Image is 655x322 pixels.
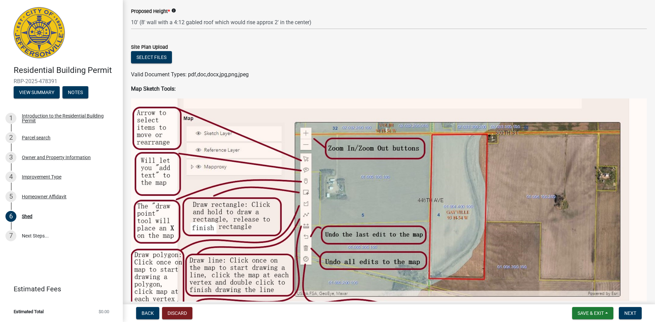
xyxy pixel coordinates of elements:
div: Introduction to the Residential Building Permit [22,113,112,123]
span: Valid Document Types: pdf,doc,docx,jpg,png,jpeg [131,71,249,78]
div: Parcel search [22,135,50,140]
div: Owner and Property Information [22,155,91,160]
button: Discard [162,307,192,319]
div: Homeowner Affidavit [22,194,67,199]
div: 7 [5,230,16,241]
label: Proposed Height [131,9,170,14]
button: Next [619,307,642,319]
label: Site Plan Upload [131,45,168,50]
div: 4 [5,171,16,182]
div: Improvement Type [22,174,61,179]
div: Shed [22,214,32,219]
span: Estimated Total [14,309,44,314]
wm-modal-confirm: Summary [14,90,60,95]
span: Next [624,310,636,316]
strong: Map Sketch Tools: [131,86,176,92]
span: RBP-2025-478391 [14,78,109,85]
img: City of Jeffersonville, Indiana [14,7,65,58]
h4: Residential Building Permit [14,65,117,75]
button: Select files [131,51,172,63]
button: Save & Exit [572,307,613,319]
div: 5 [5,191,16,202]
span: $0.00 [99,309,109,314]
div: 2 [5,132,16,143]
a: Estimated Fees [5,282,112,296]
span: Save & Exit [578,310,604,316]
wm-modal-confirm: Notes [62,90,88,95]
button: View Summary [14,86,60,98]
div: 1 [5,113,16,124]
div: 3 [5,152,16,163]
button: Notes [62,86,88,98]
div: 6 [5,211,16,222]
i: info [171,8,176,13]
span: Back [142,310,154,316]
button: Back [136,307,159,319]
